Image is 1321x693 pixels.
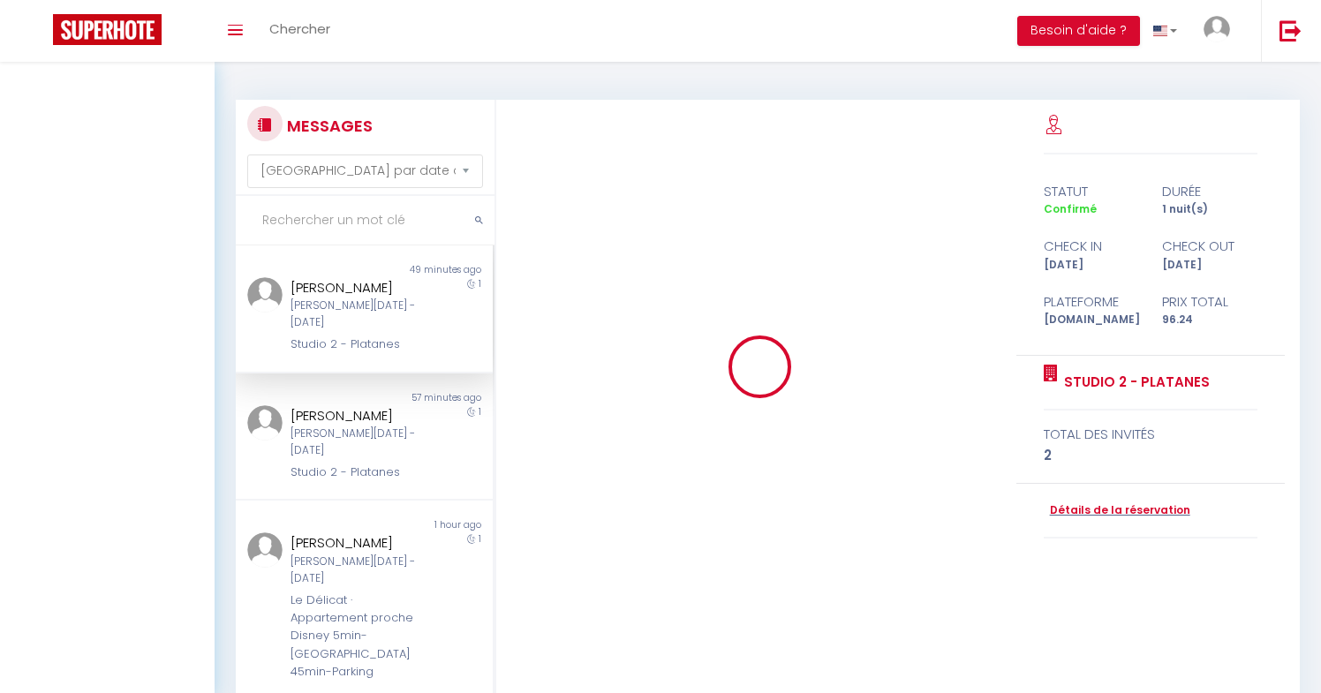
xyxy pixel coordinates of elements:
[1151,257,1269,274] div: [DATE]
[1044,201,1097,216] span: Confirmé
[291,426,417,459] div: [PERSON_NAME][DATE] - [DATE]
[1044,445,1258,466] div: 2
[1151,201,1269,218] div: 1 nuit(s)
[1151,181,1269,202] div: durée
[291,554,417,587] div: [PERSON_NAME][DATE] - [DATE]
[364,518,492,532] div: 1 hour ago
[1032,181,1151,202] div: statut
[1151,236,1269,257] div: check out
[247,532,283,568] img: ...
[1204,16,1230,42] img: ...
[1017,16,1140,46] button: Besoin d'aide ?
[291,277,417,298] div: [PERSON_NAME]
[247,405,283,441] img: ...
[236,196,494,245] input: Rechercher un mot clé
[1151,291,1269,313] div: Prix total
[1151,312,1269,328] div: 96.24
[269,19,330,38] span: Chercher
[291,591,417,682] div: Le Délicat · Appartement proche Disney 5min-[GEOGRAPHIC_DATA] 45min-Parking
[247,277,283,313] img: ...
[479,532,481,546] span: 1
[291,405,417,426] div: [PERSON_NAME]
[291,532,417,554] div: [PERSON_NAME]
[53,14,162,45] img: Super Booking
[364,391,492,405] div: 57 minutes ago
[1044,502,1190,519] a: Détails de la réservation
[479,277,481,290] span: 1
[1032,236,1151,257] div: check in
[364,263,492,277] div: 49 minutes ago
[291,463,417,481] div: Studio 2 - Platanes
[1044,424,1258,445] div: total des invités
[1058,372,1210,393] a: Studio 2 - Platanes
[1032,291,1151,313] div: Plateforme
[291,298,417,331] div: [PERSON_NAME][DATE] - [DATE]
[291,335,417,353] div: Studio 2 - Platanes
[1032,257,1151,274] div: [DATE]
[479,405,481,418] span: 1
[1279,19,1302,41] img: logout
[283,106,373,146] h3: MESSAGES
[1032,312,1151,328] div: [DOMAIN_NAME]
